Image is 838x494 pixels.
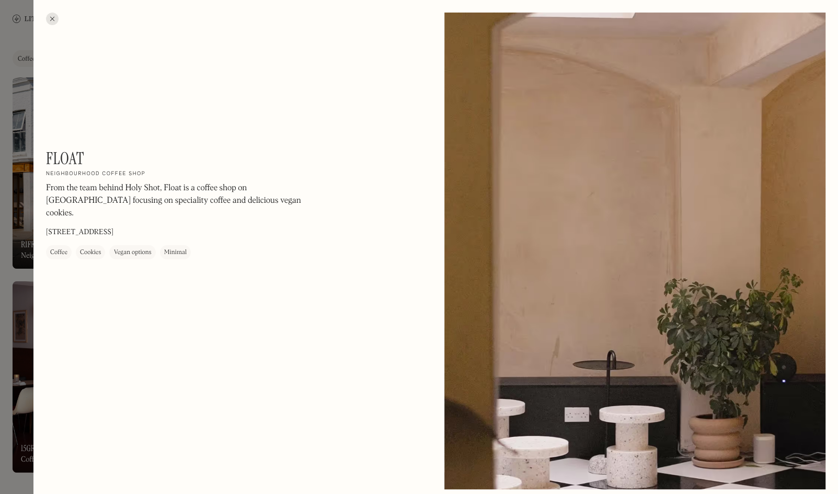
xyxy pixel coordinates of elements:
div: Vegan options [113,247,151,258]
h1: Float [46,148,84,168]
h2: Neighbourhood coffee shop [46,170,145,178]
div: Cookies [80,247,101,258]
div: Minimal [164,247,187,258]
div: Coffee [50,247,67,258]
p: From the team behind Holy Shot, Float is a coffee shop on [GEOGRAPHIC_DATA] focusing on specialit... [46,182,328,220]
p: [STREET_ADDRESS] [46,227,113,238]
